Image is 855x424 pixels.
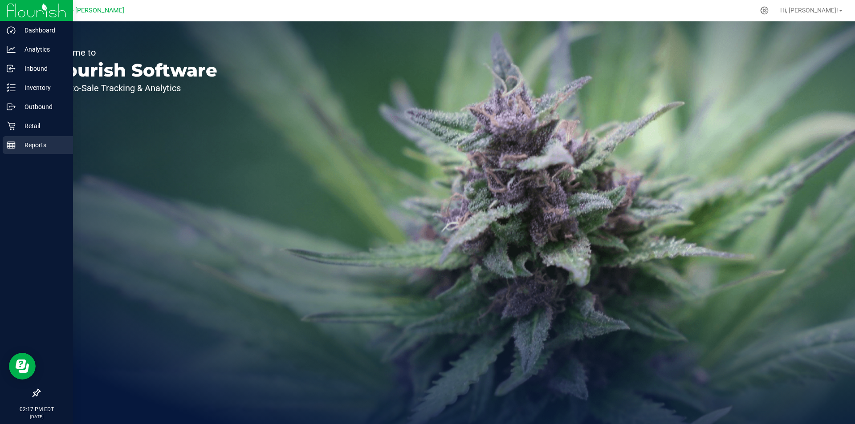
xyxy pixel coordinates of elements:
[48,61,217,79] p: Flourish Software
[7,64,16,73] inline-svg: Inbound
[16,63,69,74] p: Inbound
[48,48,217,57] p: Welcome to
[7,83,16,92] inline-svg: Inventory
[4,405,69,413] p: 02:17 PM EDT
[58,7,124,14] span: GA4 - [PERSON_NAME]
[759,6,770,15] div: Manage settings
[16,121,69,131] p: Retail
[16,44,69,55] p: Analytics
[7,102,16,111] inline-svg: Outbound
[7,26,16,35] inline-svg: Dashboard
[16,101,69,112] p: Outbound
[780,7,838,14] span: Hi, [PERSON_NAME]!
[16,82,69,93] p: Inventory
[7,141,16,149] inline-svg: Reports
[9,353,36,380] iframe: Resource center
[4,413,69,420] p: [DATE]
[7,45,16,54] inline-svg: Analytics
[16,140,69,150] p: Reports
[7,121,16,130] inline-svg: Retail
[16,25,69,36] p: Dashboard
[48,84,217,93] p: Seed-to-Sale Tracking & Analytics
